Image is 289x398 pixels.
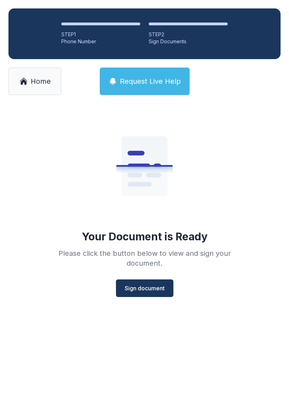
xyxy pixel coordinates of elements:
span: Sign document [125,284,165,292]
div: Your Document is Ready [82,230,208,243]
div: Phone Number [61,38,140,45]
div: STEP 1 [61,31,140,38]
div: Please click the button below to view and sign your document. [43,248,246,268]
div: STEP 2 [149,31,228,38]
span: Request Live Help [120,76,181,86]
span: Home [31,76,51,86]
div: Sign Documents [149,38,228,45]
